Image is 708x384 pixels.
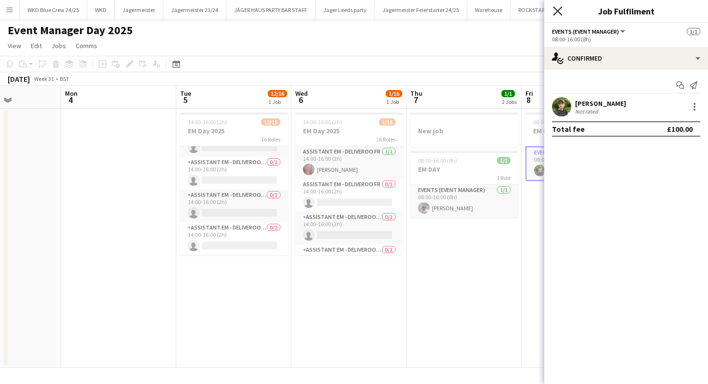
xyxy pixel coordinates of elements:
[687,28,700,35] span: 1/1
[32,75,56,82] span: Week 31
[467,0,511,19] button: Warehouse
[261,136,280,143] span: 16 Roles
[115,0,163,19] button: Jägermeister
[179,94,191,105] span: 5
[261,118,280,126] span: 12/16
[180,222,288,255] app-card-role: Assistant EM - Deliveroo FR0/114:00-16:00 (2h)
[410,89,422,98] span: Thu
[525,113,633,181] app-job-card: 08:00-16:00 (8h)1/1EM DAY1 RoleEvents (Event Manager)1/108:00-16:00 (8h)[PERSON_NAME]
[501,90,515,97] span: 1/1
[525,146,633,181] app-card-role: Events (Event Manager)1/108:00-16:00 (8h)[PERSON_NAME]
[375,0,467,19] button: Jägermeister Feierstarter 24/25
[575,99,626,108] div: [PERSON_NAME]
[552,28,619,35] span: Events (Event Manager)
[295,179,403,212] app-card-role: Assistant EM - Deliveroo FR0/114:00-16:00 (2h)
[226,0,315,19] button: JÄGER HAUS PARTY BAR STAFF
[65,89,78,98] span: Mon
[410,165,518,174] h3: EM DAY
[180,190,288,222] app-card-role: Assistant EM - Deliveroo FR0/114:00-16:00 (2h)
[180,89,191,98] span: Tue
[87,0,115,19] button: WKD
[180,157,288,190] app-card-role: Assistant EM - Deliveroo FR0/114:00-16:00 (2h)
[575,108,600,115] div: Not rated
[552,36,700,43] div: 08:00-16:00 (8h)
[4,39,25,52] a: View
[525,89,533,98] span: Fri
[295,146,403,179] app-card-role: Assistant EM - Deliveroo FR1/114:00-16:00 (2h)[PERSON_NAME]
[295,127,403,135] h3: EM Day 2025
[8,74,30,84] div: [DATE]
[303,118,342,126] span: 14:00-16:00 (2h)
[64,94,78,105] span: 4
[163,0,226,19] button: Jägermeister 23/24
[8,41,21,50] span: View
[552,124,585,134] div: Total fee
[48,39,70,52] a: Jobs
[379,118,395,126] span: 1/16
[386,98,402,105] div: 1 Job
[410,127,518,135] h3: New job
[410,113,518,147] app-job-card: New job
[268,90,287,97] span: 12/16
[497,174,511,181] span: 1 Role
[410,151,518,218] app-job-card: 08:00-16:00 (8h)1/1EM DAY1 RoleEvents (Event Manager)1/108:00-16:00 (8h)[PERSON_NAME]
[20,0,87,19] button: WKD Blue Crew 24/25
[180,113,288,255] app-job-card: 14:00-16:00 (2h)12/16EM Day 202516 Roles[PERSON_NAME]Assistant EM - Deliveroo FR0/114:00-16:00 (2...
[533,118,572,126] span: 08:00-16:00 (8h)
[409,94,422,105] span: 7
[544,5,708,17] h3: Job Fulfilment
[31,41,42,50] span: Edit
[376,136,395,143] span: 16 Roles
[525,127,633,135] h3: EM DAY
[295,244,403,277] app-card-role: Assistant EM - Deliveroo FR0/114:00-16:00 (2h)
[418,157,457,164] span: 08:00-16:00 (8h)
[497,157,511,164] span: 1/1
[295,113,403,255] app-job-card: 14:00-16:00 (2h)1/16EM Day 202516 RolesAssistant EM - Deliveroo FR1/114:00-16:00 (2h)[PERSON_NAME...
[315,0,375,19] button: Jager Leeds party
[268,98,287,105] div: 1 Job
[76,41,97,50] span: Comms
[295,89,308,98] span: Wed
[60,75,69,82] div: BST
[72,39,101,52] a: Comms
[180,127,288,135] h3: EM Day 2025
[552,28,627,35] button: Events (Event Manager)
[294,94,308,105] span: 6
[386,90,402,97] span: 1/16
[27,39,46,52] a: Edit
[295,212,403,244] app-card-role: Assistant EM - Deliveroo FR0/114:00-16:00 (2h)
[511,0,553,19] button: ROCKSTAR
[524,94,533,105] span: 8
[502,98,517,105] div: 2 Jobs
[544,47,708,70] div: Confirmed
[8,23,133,38] h1: Event Manager Day 2025
[410,185,518,218] app-card-role: Events (Event Manager)1/108:00-16:00 (8h)[PERSON_NAME]
[52,41,66,50] span: Jobs
[188,118,227,126] span: 14:00-16:00 (2h)
[667,124,693,134] div: £100.00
